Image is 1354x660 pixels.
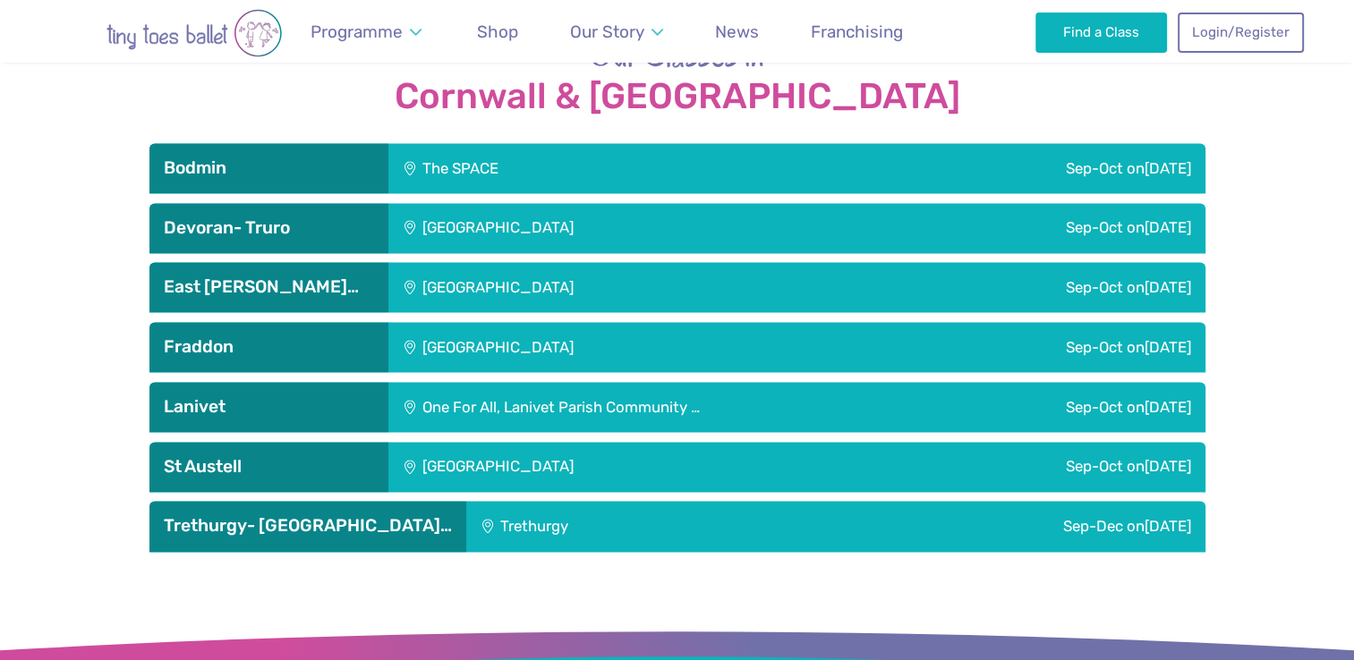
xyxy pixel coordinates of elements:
h3: Bodmin [164,157,374,179]
div: [GEOGRAPHIC_DATA] [388,262,850,312]
span: [DATE] [1145,517,1191,535]
a: Franchising [803,11,912,53]
h3: East [PERSON_NAME]… [164,276,374,298]
img: tiny toes ballet [51,9,337,57]
div: Sep-Oct on [850,203,1205,253]
h3: St Austell [164,456,374,478]
span: Shop [477,21,518,42]
span: News [715,21,759,42]
span: [DATE] [1145,159,1191,177]
a: Our Story [561,11,671,53]
div: The SPACE [388,143,754,193]
span: [DATE] [1145,278,1191,296]
span: [DATE] [1145,457,1191,475]
h3: Fraddon [164,336,374,358]
div: Sep-Oct on [850,262,1205,312]
a: Shop [469,11,527,53]
div: One For All, Lanivet Parish Community … [388,382,943,432]
h3: Trethurgy- [GEOGRAPHIC_DATA]… [164,515,452,537]
h3: Devoran- Truro [164,217,374,239]
div: Sep-Oct on [943,382,1205,432]
a: Login/Register [1178,13,1303,52]
span: [DATE] [1145,398,1191,416]
div: Sep-Oct on [850,322,1205,372]
div: Sep-Oct on [850,442,1205,492]
span: Our Story [570,21,644,42]
span: Programme [311,21,403,42]
div: [GEOGRAPHIC_DATA] [388,322,850,372]
div: Sep-Dec on [782,501,1205,551]
a: Programme [302,11,430,53]
h3: Lanivet [164,396,374,418]
a: News [707,11,768,53]
span: [DATE] [1145,218,1191,236]
div: Trethurgy [466,501,782,551]
div: [GEOGRAPHIC_DATA] [388,203,850,253]
strong: Cornwall & [GEOGRAPHIC_DATA] [149,77,1205,116]
span: [DATE] [1145,338,1191,356]
div: [GEOGRAPHIC_DATA] [388,442,850,492]
div: Sep-Oct on [754,143,1205,193]
span: Franchising [811,21,903,42]
a: Find a Class [1035,13,1167,52]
